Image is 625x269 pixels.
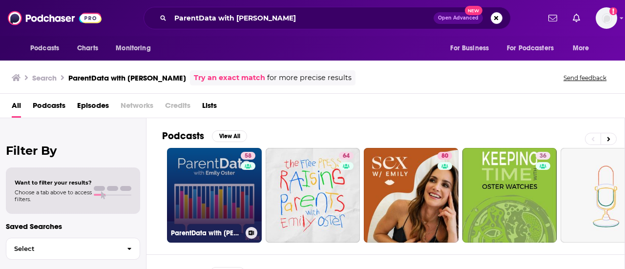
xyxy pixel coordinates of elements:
[465,6,482,15] span: New
[507,41,554,55] span: For Podcasters
[12,98,21,118] a: All
[596,7,617,29] span: Logged in as LBraverman
[6,238,140,260] button: Select
[109,39,163,58] button: open menu
[8,9,102,27] img: Podchaser - Follow, Share and Rate Podcasts
[33,98,65,118] a: Podcasts
[23,39,72,58] button: open menu
[266,148,360,243] a: 64
[77,41,98,55] span: Charts
[573,41,589,55] span: More
[202,98,217,118] a: Lists
[441,151,448,161] span: 80
[596,7,617,29] button: Show profile menu
[364,148,458,243] a: 80
[30,41,59,55] span: Podcasts
[6,222,140,231] p: Saved Searches
[6,144,140,158] h2: Filter By
[121,98,153,118] span: Networks
[32,73,57,83] h3: Search
[443,39,501,58] button: open menu
[536,152,550,160] a: 36
[71,39,104,58] a: Charts
[212,130,247,142] button: View All
[434,12,483,24] button: Open AdvancedNew
[170,10,434,26] input: Search podcasts, credits, & more...
[144,7,511,29] div: Search podcasts, credits, & more...
[162,130,204,142] h2: Podcasts
[339,152,354,160] a: 64
[245,151,251,161] span: 58
[171,229,242,237] h3: ParentData with [PERSON_NAME]
[167,148,262,243] a: 58ParentData with [PERSON_NAME]
[6,246,119,252] span: Select
[241,152,255,160] a: 58
[267,72,352,83] span: for more precise results
[116,41,150,55] span: Monitoring
[15,179,92,186] span: Want to filter your results?
[569,10,584,26] a: Show notifications dropdown
[343,151,350,161] span: 64
[450,41,489,55] span: For Business
[561,74,609,82] button: Send feedback
[15,189,92,203] span: Choose a tab above to access filters.
[437,152,452,160] a: 80
[596,7,617,29] img: User Profile
[165,98,190,118] span: Credits
[540,151,546,161] span: 36
[77,98,109,118] a: Episodes
[162,130,247,142] a: PodcastsView All
[438,16,479,21] span: Open Advanced
[194,72,265,83] a: Try an exact match
[566,39,602,58] button: open menu
[544,10,561,26] a: Show notifications dropdown
[500,39,568,58] button: open menu
[462,148,557,243] a: 36
[68,73,186,83] h3: ParentData with [PERSON_NAME]
[609,7,617,15] svg: Add a profile image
